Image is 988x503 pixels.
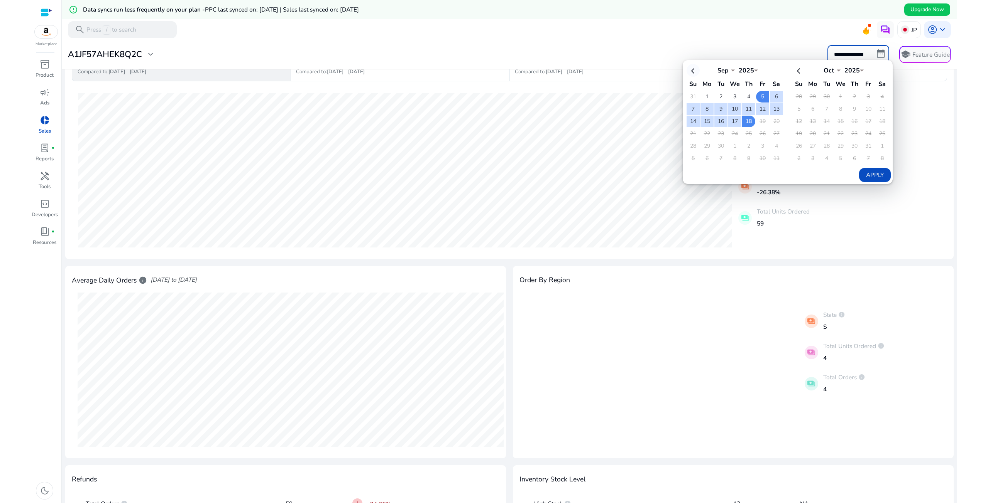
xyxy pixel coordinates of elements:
[36,41,57,47] p: Marketplace
[51,230,55,234] span: fiber_manual_record
[927,25,937,35] span: account_circle
[40,115,50,125] span: donut_small
[31,86,58,113] a: campaignAds
[151,276,197,284] span: [DATE] to [DATE]
[910,5,944,13] span: Upgrade Now
[78,68,146,76] p: Compared to:
[546,68,584,75] b: [DATE] - [DATE]
[36,155,54,163] p: Reports
[838,311,845,318] span: info
[911,23,917,37] p: JP
[205,5,359,13] span: PPC last synced on: [DATE] | Sales last synced on: [DATE]
[31,141,58,169] a: lab_profilefiber_manual_recordReports
[40,171,50,181] span: handyman
[823,373,865,382] p: Total Orders
[738,180,752,193] mat-icon: payments
[823,353,885,362] p: 4
[83,6,359,13] h5: Data syncs run less frequently on your plan -
[519,475,585,483] h4: Inventory Stock Level
[31,114,58,141] a: donut_smallSales
[805,377,818,390] mat-icon: payments
[296,68,365,76] p: Compared to:
[937,25,947,35] span: keyboard_arrow_down
[40,227,50,237] span: book_4
[72,475,499,483] h4: Refunds
[519,276,570,284] h4: Order By Region
[515,68,584,76] p: Compared to:
[40,486,50,496] span: dark_mode
[823,342,885,350] p: Total Units Ordered
[31,197,58,225] a: code_blocksDevelopers
[75,25,85,35] span: search
[858,374,865,381] span: info
[72,276,147,284] h4: Average Daily Orders
[51,146,55,150] span: fiber_manual_record
[779,176,788,184] span: info
[139,276,147,284] span: info
[904,3,950,16] button: Upgrade Now
[31,225,58,253] a: book_4fiber_manual_recordResources
[39,183,51,191] p: Tools
[39,128,51,135] p: Sales
[805,315,818,328] mat-icon: payments
[901,25,909,34] img: jp.svg
[69,5,78,14] mat-icon: error_outline
[900,49,910,59] span: school
[40,87,50,98] span: campaign
[712,66,735,75] div: Sep
[823,310,845,319] p: State
[33,239,56,247] p: Resources
[31,58,58,86] a: inventory_2Product
[40,99,49,107] p: Ads
[735,66,758,75] div: 2025
[859,168,890,182] button: Apply
[36,72,54,79] p: Product
[823,322,845,331] p: S
[912,50,950,59] p: Feature Guide
[40,199,50,209] span: code_blocks
[40,143,50,153] span: lab_profile
[103,25,110,35] span: /
[40,59,50,69] span: inventory_2
[899,46,951,63] button: schoolFeature Guide
[757,219,810,228] p: 59
[31,169,58,197] a: handymanTools
[86,25,136,35] p: Press to search
[738,211,752,225] mat-icon: payments
[757,188,787,197] p: -26.38%
[108,68,146,75] b: [DATE] - [DATE]
[35,25,58,38] img: amazon.svg
[878,343,885,350] span: info
[32,211,58,219] p: Developers
[68,49,142,59] h3: A1JF57AHEK8Q2C
[145,49,156,59] span: expand_more
[817,66,841,75] div: Oct
[757,207,810,216] p: Total Units Ordered
[327,68,365,75] b: [DATE] - [DATE]
[823,385,865,394] p: 4
[805,346,818,359] mat-icon: payments
[841,66,864,75] div: 2025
